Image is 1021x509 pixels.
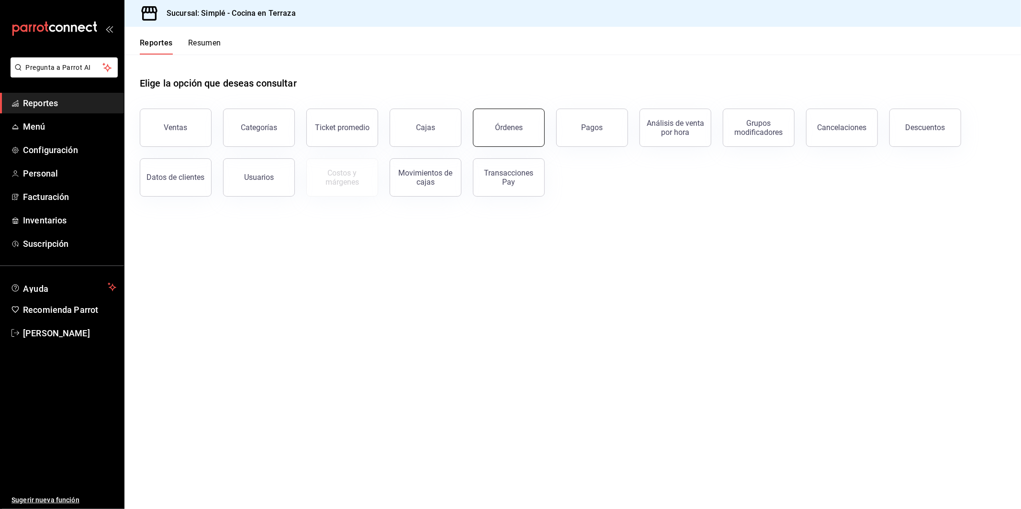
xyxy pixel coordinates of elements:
div: Datos de clientes [147,173,205,182]
div: Órdenes [495,123,523,132]
div: Costos y márgenes [313,168,372,187]
span: Menú [23,120,116,133]
button: Datos de clientes [140,158,212,197]
div: Grupos modificadores [729,119,788,137]
span: Pregunta a Parrot AI [26,63,103,73]
span: Personal [23,167,116,180]
div: Descuentos [906,123,945,132]
button: Pregunta a Parrot AI [11,57,118,77]
span: Recomienda Parrot [23,303,116,316]
div: Usuarios [244,173,274,182]
div: Análisis de venta por hora [646,119,705,137]
span: Inventarios [23,214,116,227]
div: Ticket promedio [315,123,370,132]
button: Transacciones Pay [473,158,545,197]
div: Cancelaciones [818,123,867,132]
button: Resumen [188,38,221,55]
button: Grupos modificadores [723,109,795,147]
button: open_drawer_menu [105,25,113,33]
a: Cajas [390,109,461,147]
button: Usuarios [223,158,295,197]
button: Análisis de venta por hora [640,109,711,147]
button: Cancelaciones [806,109,878,147]
button: Reportes [140,38,173,55]
button: Contrata inventarios para ver este reporte [306,158,378,197]
button: Ticket promedio [306,109,378,147]
button: Descuentos [889,109,961,147]
span: Sugerir nueva función [11,495,116,505]
div: Transacciones Pay [479,168,539,187]
button: Categorías [223,109,295,147]
div: Ventas [164,123,188,132]
span: Facturación [23,190,116,203]
h3: Sucursal: Simplé - Cocina en Terraza [159,8,296,19]
span: Configuración [23,144,116,156]
span: Ayuda [23,281,104,293]
span: Reportes [23,97,116,110]
div: navigation tabs [140,38,221,55]
div: Pagos [582,123,603,132]
button: Pagos [556,109,628,147]
div: Movimientos de cajas [396,168,455,187]
a: Pregunta a Parrot AI [7,69,118,79]
span: [PERSON_NAME] [23,327,116,340]
div: Cajas [416,122,436,133]
span: Suscripción [23,237,116,250]
h1: Elige la opción que deseas consultar [140,76,297,90]
button: Ventas [140,109,212,147]
button: Órdenes [473,109,545,147]
div: Categorías [241,123,277,132]
button: Movimientos de cajas [390,158,461,197]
